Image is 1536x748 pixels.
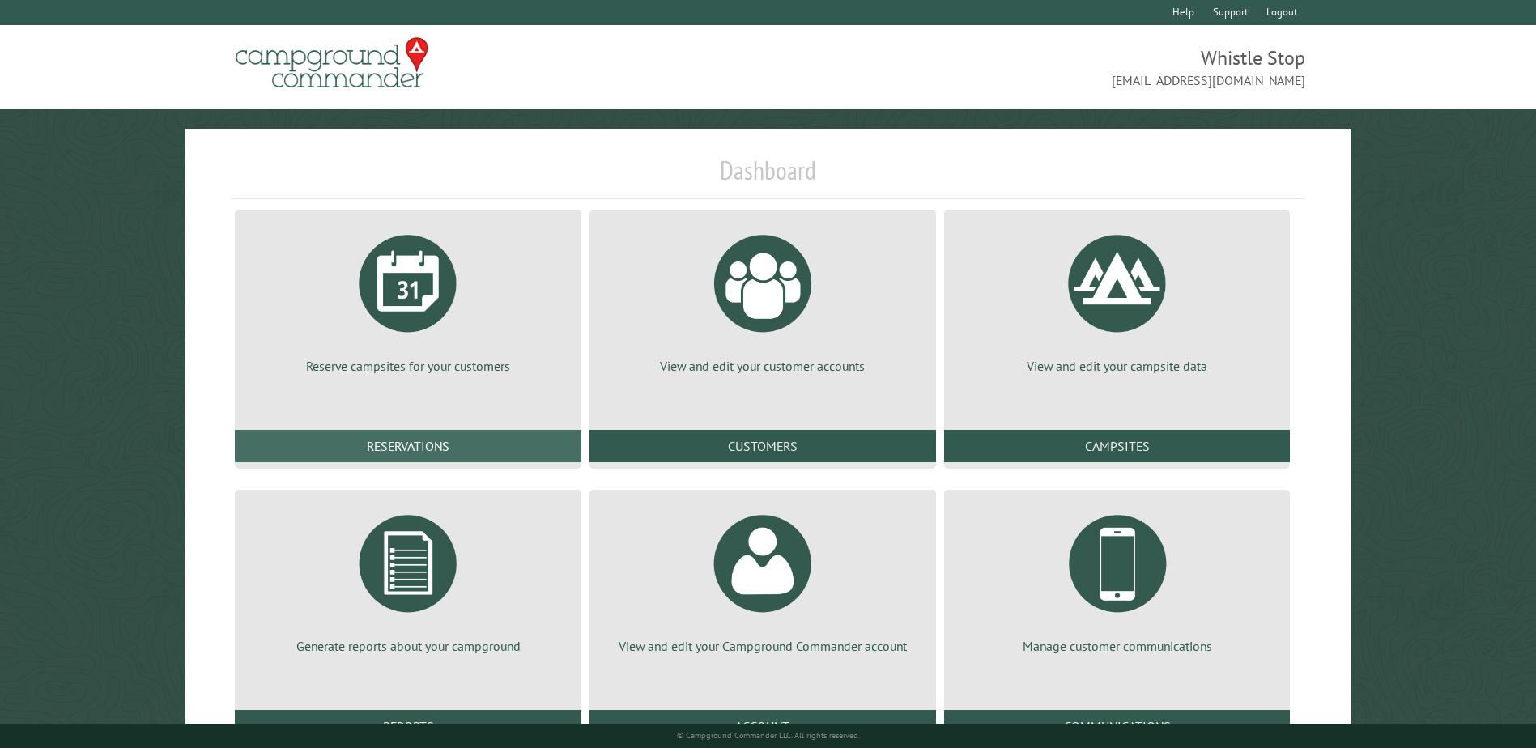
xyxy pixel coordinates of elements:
a: Generate reports about your campground [254,503,562,655]
p: Generate reports about your campground [254,637,562,655]
a: Communications [944,710,1291,742]
a: View and edit your Campground Commander account [609,503,917,655]
a: Campsites [944,430,1291,462]
a: Reports [235,710,581,742]
h1: Dashboard [231,155,1304,199]
p: View and edit your customer accounts [609,357,917,375]
p: View and edit your campsite data [964,357,1271,375]
a: View and edit your customer accounts [609,223,917,375]
a: Reserve campsites for your customers [254,223,562,375]
p: Manage customer communications [964,637,1271,655]
small: © Campground Commander LLC. All rights reserved. [677,730,860,741]
a: Manage customer communications [964,503,1271,655]
p: View and edit your Campground Commander account [609,637,917,655]
img: Campground Commander [231,32,433,95]
span: Whistle Stop [EMAIL_ADDRESS][DOMAIN_NAME] [768,45,1305,90]
a: Customers [589,430,936,462]
a: Reservations [235,430,581,462]
p: Reserve campsites for your customers [254,357,562,375]
a: Account [589,710,936,742]
a: View and edit your campsite data [964,223,1271,375]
